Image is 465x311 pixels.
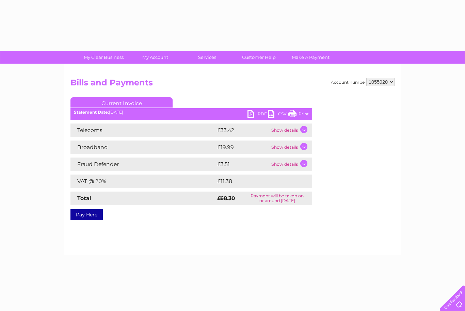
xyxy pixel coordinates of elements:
[179,51,235,64] a: Services
[127,51,183,64] a: My Account
[270,141,312,154] td: Show details
[247,110,268,120] a: PDF
[288,110,309,120] a: Print
[70,78,395,91] h2: Bills and Payments
[70,158,215,171] td: Fraud Defender
[76,51,132,64] a: My Clear Business
[217,195,235,201] strong: £68.30
[270,124,312,137] td: Show details
[215,158,270,171] td: £3.51
[283,51,339,64] a: Make A Payment
[215,175,297,188] td: £11.38
[70,110,312,115] div: [DATE]
[268,110,288,120] a: CSV
[74,110,109,115] b: Statement Date:
[215,141,270,154] td: £19.99
[270,158,312,171] td: Show details
[77,195,91,201] strong: Total
[70,124,215,137] td: Telecoms
[242,192,312,205] td: Payment will be taken on or around [DATE]
[70,175,215,188] td: VAT @ 20%
[70,97,173,108] a: Current Invoice
[215,124,270,137] td: £33.42
[70,209,103,220] a: Pay Here
[231,51,287,64] a: Customer Help
[70,141,215,154] td: Broadband
[331,78,395,86] div: Account number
